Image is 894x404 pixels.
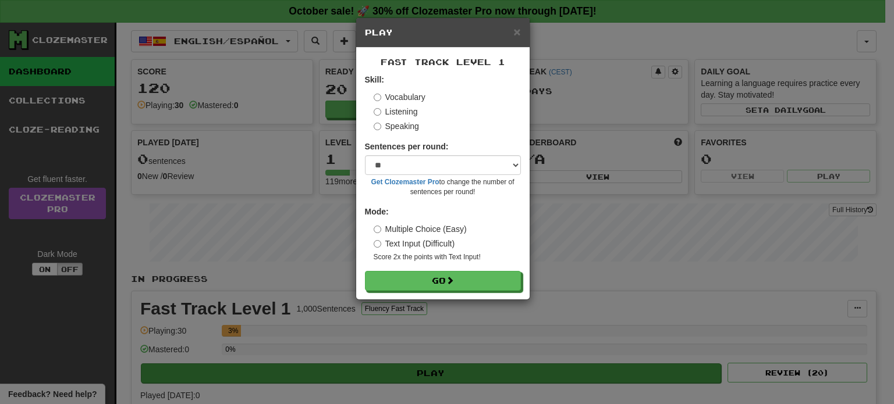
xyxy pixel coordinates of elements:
input: Speaking [374,123,381,130]
label: Text Input (Difficult) [374,238,455,249]
span: × [513,25,520,38]
span: Fast Track Level 1 [381,57,505,67]
label: Speaking [374,120,419,132]
h5: Play [365,27,521,38]
label: Vocabulary [374,91,425,103]
input: Multiple Choice (Easy) [374,226,381,233]
a: Get Clozemaster Pro [371,178,439,186]
strong: Mode: [365,207,389,216]
label: Listening [374,106,418,117]
input: Vocabulary [374,94,381,101]
button: Go [365,271,521,291]
label: Multiple Choice (Easy) [374,223,467,235]
input: Listening [374,108,381,116]
input: Text Input (Difficult) [374,240,381,248]
button: Close [513,26,520,38]
strong: Skill: [365,75,384,84]
small: to change the number of sentences per round! [365,177,521,197]
label: Sentences per round: [365,141,449,152]
small: Score 2x the points with Text Input ! [374,252,521,262]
